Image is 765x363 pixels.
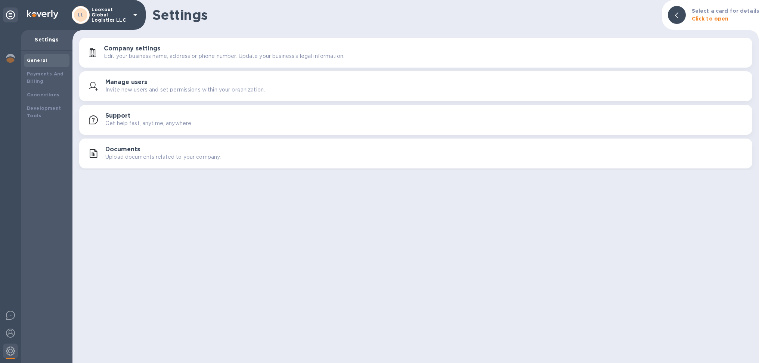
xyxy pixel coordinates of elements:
p: Invite new users and set permissions within your organization. [105,86,265,94]
button: DocumentsUpload documents related to your company. [79,139,752,168]
h3: Support [105,112,130,120]
b: Development Tools [27,105,61,118]
h3: Documents [105,146,140,153]
h3: Company settings [104,45,160,52]
b: LL [78,12,84,18]
p: Lookout Global Logistics LLC [92,7,129,23]
p: Settings [27,36,66,43]
b: Connections [27,92,59,97]
p: Edit your business name, address or phone number. Update your business's legal information. [104,52,344,60]
img: Logo [27,10,58,19]
b: Select a card for details [692,8,759,14]
button: SupportGet help fast, anytime, anywhere [79,105,752,135]
button: Manage usersInvite new users and set permissions within your organization. [79,71,752,101]
b: General [27,58,47,63]
h3: Manage users [105,79,147,86]
b: Click to open [692,16,729,22]
h1: Settings [152,7,656,23]
p: Get help fast, anytime, anywhere [105,120,191,127]
div: Unpin categories [3,7,18,22]
b: Payments And Billing [27,71,64,84]
button: Company settingsEdit your business name, address or phone number. Update your business's legal in... [79,38,752,68]
p: Upload documents related to your company. [105,153,221,161]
